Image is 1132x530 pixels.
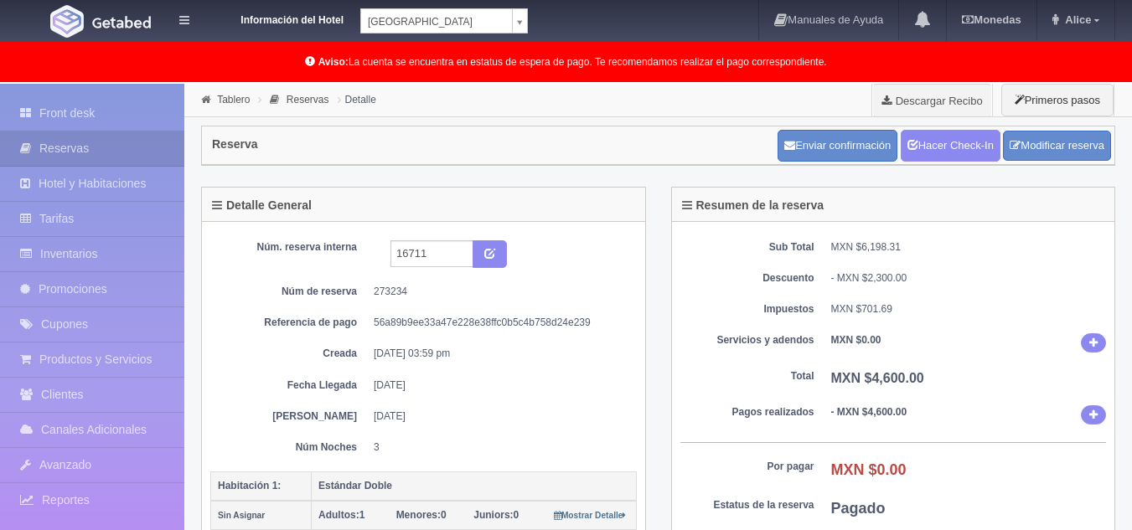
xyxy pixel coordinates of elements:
dt: Núm de reserva [223,285,357,299]
b: Habitación 1: [218,480,281,491]
small: Sin Asignar [218,511,265,520]
dt: Estatus de la reserva [680,498,814,512]
dt: Fecha Llegada [223,378,357,393]
h4: Detalle General [212,199,312,212]
dt: Sub Total [680,240,814,255]
a: Mostrar Detalle [554,509,627,521]
b: Pagado [831,500,886,517]
th: Estándar Doble [312,471,637,501]
dt: Total [680,369,814,383]
b: - MXN $4,600.00 [831,406,907,418]
dd: [DATE] 03:59 pm [374,347,624,361]
img: Getabed [50,5,84,38]
a: Descargar Recibo [872,84,992,117]
span: 0 [396,509,447,521]
li: Detalle [333,91,380,107]
img: Getabed [92,16,151,28]
dd: 3 [374,440,624,455]
h4: Reserva [212,138,258,151]
b: MXN $4,600.00 [831,371,924,385]
dt: Por pagar [680,460,814,474]
dt: [PERSON_NAME] [223,409,357,424]
strong: Juniors: [473,509,513,521]
span: 0 [473,509,519,521]
dt: Pagos realizados [680,405,814,419]
a: [GEOGRAPHIC_DATA] [360,8,528,33]
dd: 273234 [374,285,624,299]
small: Mostrar Detalle [554,511,627,520]
strong: Menores: [396,509,441,521]
button: Primeros pasos [1001,84,1114,116]
dt: Información del Hotel [209,8,344,28]
dd: 56a89b9ee33a47e228e38ffc0b5c4b758d24e239 [374,316,624,330]
b: MXN $0.00 [831,334,881,346]
dd: [DATE] [374,409,624,424]
dt: Servicios y adendos [680,333,814,347]
dt: Núm. reserva interna [223,240,357,255]
a: Tablero [217,94,250,105]
dt: Impuestos [680,302,814,316]
dt: Creada [223,347,357,361]
b: Aviso: [318,56,349,68]
a: Reservas [287,94,329,105]
a: Hacer Check-In [901,130,1000,162]
h4: Resumen de la reserva [682,199,824,212]
span: 1 [318,509,364,521]
span: [GEOGRAPHIC_DATA] [368,9,505,34]
a: Modificar reserva [1003,131,1111,162]
dd: MXN $6,198.31 [831,240,1107,255]
span: Alice [1061,13,1091,26]
dt: Descuento [680,271,814,286]
b: MXN $0.00 [831,461,907,478]
div: - MXN $2,300.00 [831,271,1107,286]
dt: Núm Noches [223,440,357,455]
button: Enviar confirmación [778,130,897,162]
dd: MXN $701.69 [831,302,1107,316]
b: Monedas [962,13,1021,26]
dt: Referencia de pago [223,316,357,330]
strong: Adultos: [318,509,359,521]
dd: [DATE] [374,378,624,393]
